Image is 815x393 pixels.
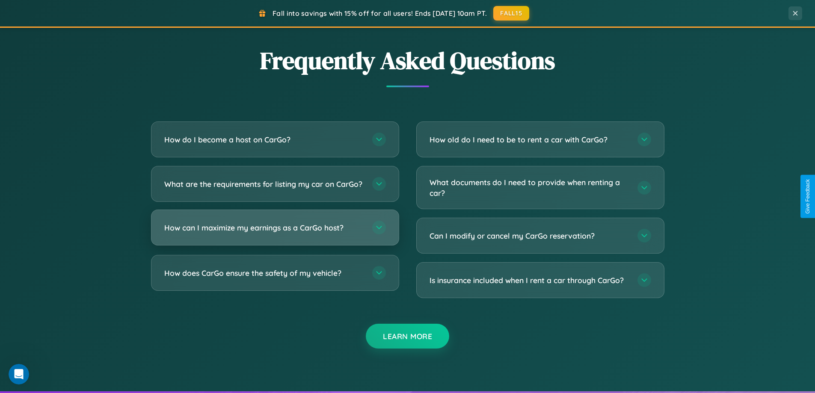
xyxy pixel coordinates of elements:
[430,275,629,286] h3: Is insurance included when I rent a car through CarGo?
[493,6,529,21] button: FALL15
[164,134,364,145] h3: How do I become a host on CarGo?
[273,9,487,18] span: Fall into savings with 15% off for all users! Ends [DATE] 10am PT.
[151,44,664,77] h2: Frequently Asked Questions
[164,222,364,233] h3: How can I maximize my earnings as a CarGo host?
[164,268,364,278] h3: How does CarGo ensure the safety of my vehicle?
[430,230,629,241] h3: Can I modify or cancel my CarGo reservation?
[430,177,629,198] h3: What documents do I need to provide when renting a car?
[164,179,364,189] h3: What are the requirements for listing my car on CarGo?
[366,324,449,349] button: Learn More
[430,134,629,145] h3: How old do I need to be to rent a car with CarGo?
[9,364,29,384] iframe: Intercom live chat
[805,179,811,214] div: Give Feedback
